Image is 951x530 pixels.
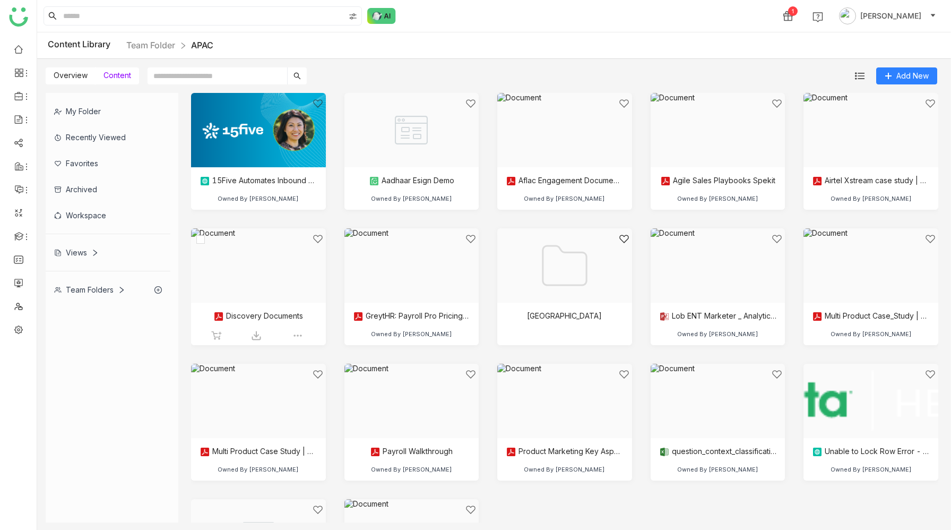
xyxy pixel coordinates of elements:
div: Content Library [48,39,213,52]
img: Document [191,228,326,303]
div: Agile Sales Playbooks Spekit [660,176,775,186]
div: Recently Viewed [46,124,170,150]
div: Owned By [PERSON_NAME] [218,466,299,473]
div: Unable to Lock Row Error - What Does it Mean? [812,447,930,457]
div: Views [54,248,99,257]
img: pdf.svg [370,447,381,457]
img: Document [803,93,938,167]
div: Airtel Xstream case study | genepoint [812,176,930,186]
img: Paper [344,93,479,167]
span: Content [103,71,131,80]
div: Payroll Walkthrough [370,447,453,457]
a: Team Folder [126,40,175,50]
div: Multi Product Case Study | Massage Envy [200,447,317,457]
button: Add New [876,67,937,84]
img: pdf.svg [812,311,823,322]
img: ask-buddy-normal.svg [367,8,396,24]
div: Multi Product Case_Study | Cherry Blow Dry Bar [812,311,930,322]
div: My Folder [46,98,170,124]
div: [GEOGRAPHIC_DATA] [527,311,602,320]
img: Folder [538,239,591,292]
img: avatar [839,7,856,24]
a: APAC [191,40,213,50]
img: list.svg [855,71,864,81]
img: pdf.svg [200,447,210,457]
img: xlsx.svg [659,447,670,457]
img: Document [191,364,326,438]
img: Document [344,228,479,303]
div: Owned By [PERSON_NAME] [371,195,452,202]
div: Team Folders [54,285,125,294]
img: logo [9,7,28,27]
img: pptx.svg [659,311,670,322]
div: Owned By [PERSON_NAME] [218,195,299,202]
img: pdf.svg [506,176,516,186]
img: pdf.svg [353,311,364,322]
div: Owned By [PERSON_NAME] [524,195,605,202]
div: Favorites [46,150,170,176]
div: Owned By [PERSON_NAME] [831,466,912,473]
img: Document [344,364,479,438]
span: Overview [54,71,88,80]
img: add_to_share_grey.svg [211,330,222,341]
img: pdf.svg [660,176,671,186]
img: article.svg [200,176,210,186]
img: Document [651,93,785,167]
img: pdf.svg [812,176,823,186]
div: Workspace [46,202,170,228]
div: GreytHR: Payroll Pro Pricing and Features [353,311,471,322]
img: Document [651,364,785,438]
div: Owned By [PERSON_NAME] [831,330,912,338]
div: Owned By [PERSON_NAME] [524,466,605,473]
div: Aadhaar Esign Demo [369,176,454,186]
div: Owned By [PERSON_NAME] [371,330,452,338]
div: Owned By [PERSON_NAME] [831,195,912,202]
img: search-type.svg [349,12,357,21]
img: Document [651,228,785,303]
img: article.svg [812,447,823,457]
img: Document [803,228,938,303]
div: Owned By [PERSON_NAME] [677,195,758,202]
div: Aflac Engagement Documents _ Alphabet [506,176,624,186]
img: Document [497,93,632,167]
img: download.svg [251,330,262,341]
img: help.svg [812,12,823,22]
img: Document [497,364,632,438]
span: [PERSON_NAME] [860,10,921,22]
img: pdf.svg [506,447,516,457]
img: more-options.svg [292,330,303,341]
div: 15Five Automates Inbound Lead Routing Using LeanData [200,176,317,186]
button: [PERSON_NAME] [837,7,938,24]
div: question_context_classification_dataset [659,447,777,457]
div: Lob ENT Marketer _ Analytical Persona _ Marketing Analytics [PERSON_NAME] edit Sales Manager [659,311,777,322]
div: Owned By [PERSON_NAME] [371,466,452,473]
div: Owned By [PERSON_NAME] [677,466,758,473]
span: Add New [896,70,929,82]
div: Archived [46,176,170,202]
img: paper.svg [369,176,379,186]
div: 1 [788,6,798,16]
div: Product Marketing Key Aspects Important [506,447,624,457]
div: Owned By [PERSON_NAME] [677,330,758,338]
